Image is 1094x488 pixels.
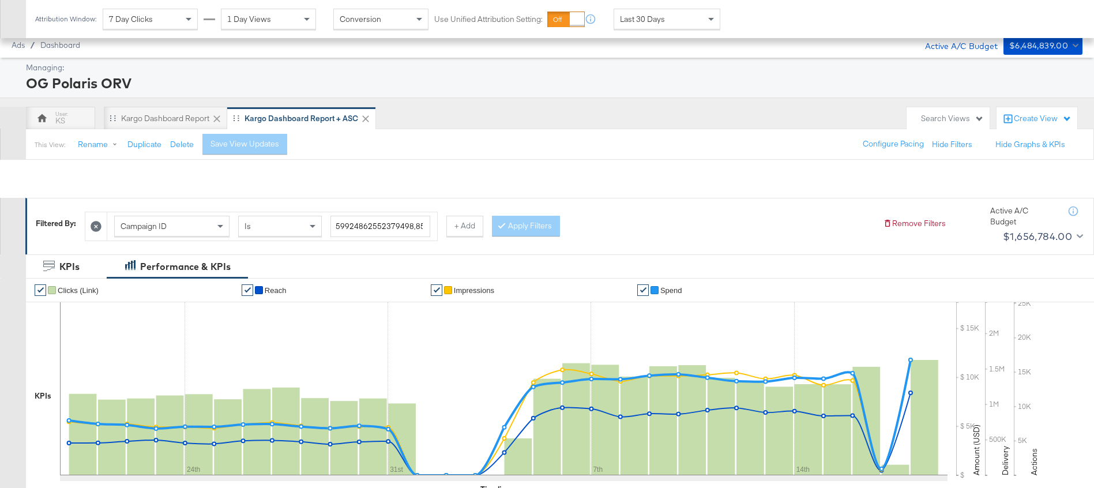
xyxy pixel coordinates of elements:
button: Rename [70,134,130,155]
div: Attribution Window: [35,15,97,23]
div: Active A/C Budget [990,205,1054,227]
div: Kargo Dashboard Report + ASC [245,113,358,124]
span: Last 30 Days [620,14,665,24]
div: Active A/C Budget [913,36,998,54]
button: + Add [446,216,483,237]
text: Actions [1029,448,1039,475]
span: Is [245,221,251,231]
div: This View: [35,140,65,149]
span: Clicks (Link) [58,286,99,295]
div: KS [55,115,65,126]
div: KPIs [59,260,80,273]
div: $6,484,839.00 [1009,39,1068,53]
button: Duplicate [127,139,161,150]
button: $1,656,784.00 [998,227,1085,246]
text: Amount (USD) [971,425,982,475]
div: $1,656,784.00 [1003,228,1072,245]
div: Managing: [26,62,1080,73]
div: Drag to reorder tab [110,115,116,121]
div: OG Polaris ORV [26,73,1080,93]
a: Dashboard [40,40,80,50]
button: Remove Filters [883,218,946,229]
div: Kargo Dashboard Report [121,113,209,124]
button: $6,484,839.00 [1003,36,1082,55]
span: 7 Day Clicks [109,14,153,24]
a: ✔ [431,284,442,296]
span: Conversion [340,14,381,24]
div: Search Views [921,113,984,124]
span: Impressions [454,286,494,295]
text: Delivery [1000,446,1010,475]
label: Use Unified Attribution Setting: [434,14,543,25]
span: Ads [12,40,25,50]
input: Enter a search term [330,216,430,237]
span: / [25,40,40,50]
span: 1 Day Views [227,14,271,24]
button: Hide Graphs & KPIs [995,139,1065,150]
span: Campaign ID [121,221,167,231]
div: Drag to reorder tab [233,115,239,121]
div: Filtered By: [36,218,76,229]
button: Hide Filters [932,139,972,150]
div: Performance & KPIs [140,260,231,273]
a: ✔ [637,284,649,296]
div: Create View [1014,113,1072,125]
button: Configure Pacing [855,134,932,155]
span: Reach [265,286,287,295]
button: Delete [170,139,194,150]
span: Spend [660,286,682,295]
a: ✔ [35,284,46,296]
div: KPIs [35,391,51,401]
a: ✔ [242,284,253,296]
